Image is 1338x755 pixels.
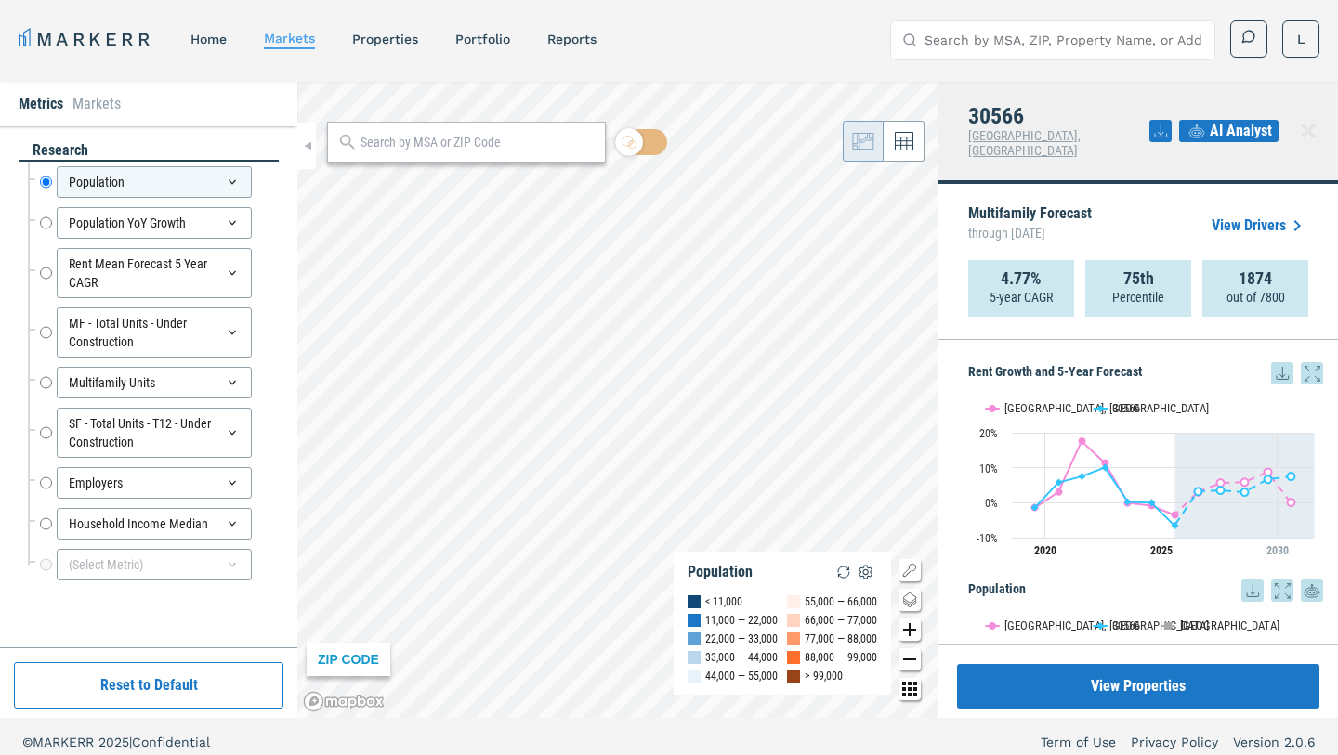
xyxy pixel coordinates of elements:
a: Privacy Policy [1131,733,1218,751]
text: [GEOGRAPHIC_DATA], [GEOGRAPHIC_DATA] [1004,618,1209,632]
a: properties [352,32,418,46]
a: Mapbox logo [303,691,385,712]
path: Saturday, 29 Jul, 20:00, 3.01. 30566. [1241,488,1249,496]
path: Wednesday, 29 Jul, 20:00, 5.77. 30566. [1056,478,1063,486]
span: L [1297,30,1305,48]
text: 30566 [1112,618,1140,632]
strong: 75th [1123,269,1154,288]
button: Change style map button [899,589,921,611]
li: Markets [72,93,121,115]
h5: Rent Growth and 5-Year Forecast [968,362,1323,384]
span: © [22,735,33,749]
path: Sunday, 29 Jul, 20:00, 6.67. 30566. [1265,475,1272,483]
button: Zoom out map button [899,648,921,670]
path: Friday, 29 Jul, 20:00, 10.07. 30566. [1102,463,1109,471]
path: Thursday, 29 Jul, 20:00, 7.49. 30566. [1079,473,1086,480]
div: Population [688,563,753,581]
path: Sunday, 29 Jul, 20:00, 8.75. Gainesville, GA. [1265,468,1272,475]
div: Multifamily Units [57,367,252,398]
div: ZIP CODE [307,643,390,676]
input: Search by MSA or ZIP Code [361,133,596,152]
a: home [190,32,227,46]
div: > 99,000 [805,667,843,685]
div: Population [57,166,252,198]
a: View Drivers [1212,215,1308,237]
input: Search by MSA, ZIP, Property Name, or Address [925,21,1203,59]
div: 33,000 — 44,000 [705,648,778,667]
div: Household Income Median [57,508,252,540]
button: View Properties [957,664,1319,709]
div: 77,000 — 88,000 [805,630,877,648]
text: 10% [979,462,998,475]
text: [GEOGRAPHIC_DATA] [1180,618,1279,632]
button: AI Analyst [1179,120,1279,142]
g: 30566, line 4 of 4 with 5 data points. [1195,473,1295,496]
button: Show 30566 [1094,401,1142,415]
div: 66,000 — 77,000 [805,611,877,630]
div: Rent Mean Forecast 5 Year CAGR [57,248,252,298]
text: 400,000,000 [977,644,1031,657]
path: Monday, 29 Jul, 20:00, 7.52. 30566. [1288,473,1295,480]
span: Confidential [132,735,210,749]
div: research [19,140,279,162]
div: 88,000 — 99,000 [805,648,877,667]
span: MARKERR [33,735,98,749]
a: reports [547,32,597,46]
p: Multifamily Forecast [968,206,1092,245]
div: < 11,000 [705,592,742,611]
canvas: Map [297,82,938,718]
div: Employers [57,467,252,499]
path: Monday, 29 Jul, 20:00, -1.35. 30566. [1031,503,1039,511]
path: Wednesday, 29 Jul, 20:00, 3.23. 30566. [1195,488,1202,495]
strong: 1874 [1239,269,1272,288]
path: Monday, 29 Jul, 20:00, -0.01. 30566. [1148,499,1156,506]
path: Monday, 29 Jul, 20:00, 0.06. Gainesville, GA. [1288,499,1295,506]
text: -10% [977,532,998,545]
a: Version 2.0.6 [1233,733,1316,751]
p: Percentile [1112,288,1164,306]
path: Saturday, 29 Jul, 20:00, 0.21. 30566. [1124,498,1132,505]
h4: 30566 [968,104,1149,128]
span: [GEOGRAPHIC_DATA], [GEOGRAPHIC_DATA] [968,128,1081,158]
div: 22,000 — 33,000 [705,630,778,648]
path: Tuesday, 29 Jul, 20:00, -6.52. 30566. [1172,522,1179,529]
div: MF - Total Units - Under Construction [57,307,252,358]
img: Reload Legend [833,561,855,583]
button: Zoom in map button [899,618,921,641]
a: markets [264,31,315,46]
a: MARKERR [19,26,153,52]
div: Rent Growth and 5-Year Forecast. Highcharts interactive chart. [968,384,1323,570]
div: 11,000 — 22,000 [705,611,778,630]
a: Term of Use [1041,733,1116,751]
path: Thursday, 29 Jul, 20:00, 3.51. 30566. [1217,487,1225,494]
p: out of 7800 [1226,288,1285,306]
span: through [DATE] [968,221,1092,245]
tspan: 2025 [1150,544,1173,557]
path: Thursday, 29 Jul, 20:00, 17.59. Gainesville, GA. [1079,437,1086,445]
div: 44,000 — 55,000 [705,667,778,685]
a: Portfolio [455,32,510,46]
strong: 4.77% [1001,269,1042,288]
p: 5-year CAGR [990,288,1053,306]
li: Metrics [19,93,63,115]
button: L [1282,20,1319,58]
svg: Interactive chart [968,384,1323,570]
div: 55,000 — 66,000 [805,592,877,611]
div: (Select Metric) [57,549,252,580]
span: AI Analyst [1210,120,1272,142]
button: Show/Hide Legend Map Button [899,559,921,581]
h5: Population [968,579,1323,602]
tspan: 2020 [1034,544,1056,557]
span: 2025 | [98,735,132,749]
path: Saturday, 29 Jul, 20:00, 5.86. Gainesville, GA. [1241,478,1249,486]
div: SF - Total Units - T12 - Under Construction [57,408,252,458]
button: Reset to Default [14,662,283,709]
text: 0% [985,497,998,510]
img: Settings [855,561,877,583]
path: Thursday, 29 Jul, 20:00, 5.64. Gainesville, GA. [1217,479,1225,487]
div: Population YoY Growth [57,207,252,239]
button: Other options map button [899,678,921,700]
tspan: 2030 [1266,544,1289,557]
button: Show Gainesville, GA [986,401,1074,415]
